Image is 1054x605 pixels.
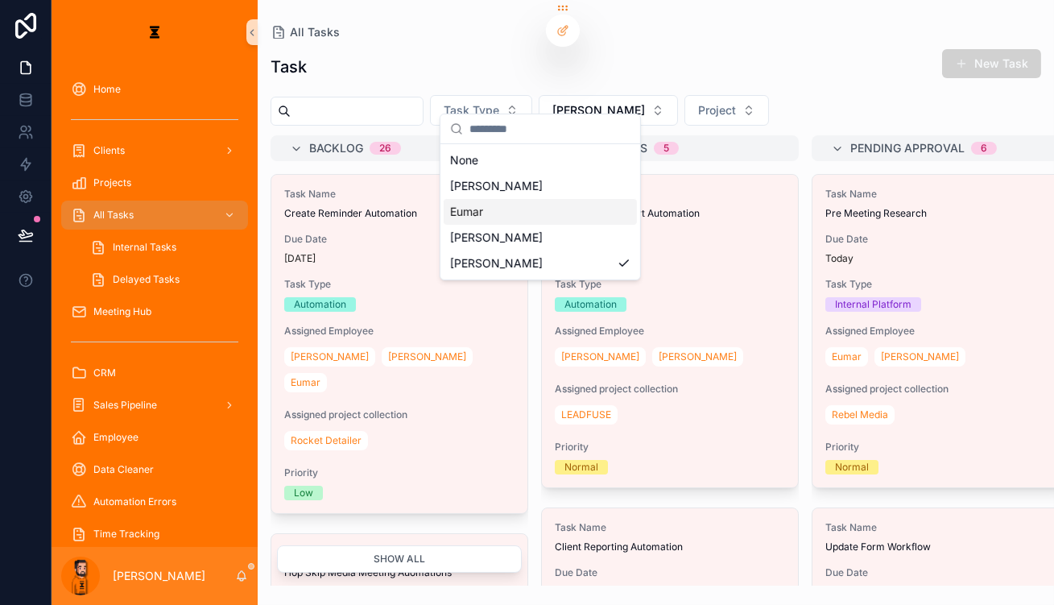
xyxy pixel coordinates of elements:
span: [PERSON_NAME] [388,350,466,363]
span: Task Type [284,278,515,291]
div: Low [294,486,313,500]
a: Meeting Hub [61,297,248,326]
span: Project [698,102,736,118]
img: App logo [142,19,167,45]
span: Meeting Hub [93,305,151,318]
a: Task NameSet-up Daily Report AutomationDue DateTodayTask TypeAutomationAssigned Employee[PERSON_N... [541,174,799,488]
span: Projects [93,176,131,189]
a: [PERSON_NAME] [874,347,965,367]
span: Eumar [832,350,862,363]
span: Set-up Daily Report Automation [555,207,785,220]
span: Internal Tasks [113,241,176,254]
h1: Task [271,56,307,78]
span: [PERSON_NAME] [450,255,543,271]
a: CRM [61,358,248,387]
a: [PERSON_NAME] [652,347,743,367]
button: Show all [277,545,522,573]
div: Suggestions [440,144,640,280]
a: LEADFUSE [555,405,618,425]
a: Automation Errors [61,487,248,516]
button: Select Button [430,95,532,126]
a: Eumar [825,347,868,367]
a: Rocket Detailer [284,431,368,450]
span: Task Type [555,278,785,291]
a: Home [61,75,248,104]
span: [PERSON_NAME] [561,350,639,363]
div: 6 [981,142,987,155]
span: Automation Errors [93,495,176,508]
a: Projects [61,168,248,197]
span: Data Cleaner [93,463,154,476]
a: Data Cleaner [61,455,248,484]
a: Clients [61,136,248,165]
div: scrollable content [52,64,258,547]
p: [DATE] [284,252,316,265]
span: Eumar [450,204,483,220]
span: Priority [555,441,785,454]
div: Automation [294,297,346,312]
span: Assigned project collection [284,408,515,421]
div: Automation [564,297,617,312]
span: Task Name [555,521,785,534]
span: Assigned Employee [555,325,785,338]
button: New Task [942,49,1041,78]
span: [PERSON_NAME] [659,350,737,363]
div: 26 [379,142,391,155]
button: Select Button [684,95,769,126]
span: [PERSON_NAME] [450,178,543,194]
a: All Tasks [271,24,340,40]
span: Home [93,83,121,96]
a: [PERSON_NAME] [382,347,473,367]
span: Assigned Employee [284,325,515,338]
a: Task NameCreate Reminder AutomationDue Date[DATE]Task TypeAutomationAssigned Employee[PERSON_NAME... [271,174,528,514]
a: Sales Pipeline [61,391,248,420]
span: Pending Approval [850,140,965,156]
span: LEADFUSE [561,408,611,421]
span: CRM [93,367,116,379]
span: Create Reminder Automation [284,207,515,220]
button: Select Button [539,95,678,126]
span: All Tasks [93,209,134,222]
span: Task Name [555,188,785,201]
div: Normal [835,460,869,474]
span: Employee [93,431,138,444]
span: Priority [284,466,515,479]
span: Rocket Detailer [291,434,362,447]
span: Assigned project collection [555,383,785,396]
span: Delayed Tasks [113,273,180,286]
span: [PERSON_NAME] [450,230,543,246]
span: Client Reporting Automation [555,541,785,553]
a: Delayed Tasks [81,265,248,294]
div: None [444,147,637,173]
span: [PERSON_NAME] [291,350,369,363]
span: Task Name [284,188,515,201]
a: Employee [61,423,248,452]
a: All Tasks [61,201,248,230]
a: Eumar [284,373,327,392]
p: [PERSON_NAME] [113,568,205,584]
div: Normal [564,460,598,474]
span: All Tasks [290,24,340,40]
span: Due Date [284,233,515,246]
p: Today [825,252,854,265]
a: [PERSON_NAME] [284,347,375,367]
div: 5 [663,142,669,155]
span: Due Date [555,233,785,246]
span: Sales Pipeline [93,399,157,412]
span: Task Type [444,102,499,118]
span: [PERSON_NAME] [881,350,959,363]
span: Eumar [291,376,320,389]
div: Internal Platform [835,297,911,312]
span: [PERSON_NAME] [552,102,645,118]
span: Clients [93,144,125,157]
a: Internal Tasks [81,233,248,262]
span: Rebel Media [832,408,888,421]
span: Backlog [309,140,363,156]
span: Due Date [555,566,785,579]
a: [PERSON_NAME] [555,347,646,367]
a: Rebel Media [825,405,895,425]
